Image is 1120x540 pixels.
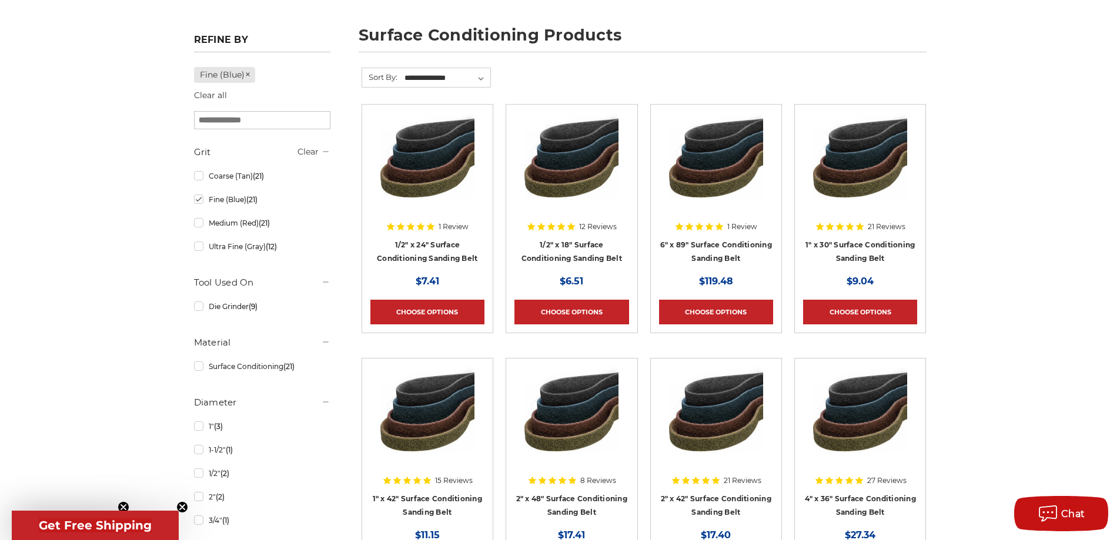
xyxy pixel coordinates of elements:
a: 2" x 42" Surface Conditioning Sanding Belt [661,494,771,516]
img: 6"x89" Surface Conditioning Sanding Belts [669,113,763,207]
a: Choose Options [803,300,917,324]
img: 1"x30" Surface Conditioning Sanding Belts [813,113,907,207]
img: Surface Conditioning Sanding Belts [380,113,474,207]
span: (3) [214,422,223,431]
span: 8 Reviews [580,477,616,484]
a: 1" [194,416,330,437]
a: 1/2" [194,463,330,484]
label: Sort By: [362,68,397,86]
span: (2) [220,469,229,478]
img: 2"x48" Surface Conditioning Sanding Belts [524,367,618,461]
a: 1"x42" Surface Conditioning Sanding Belts [370,367,484,481]
a: 1-1/2" [194,440,330,460]
span: (2) [216,492,225,501]
a: Choose Options [514,300,628,324]
h1: surface conditioning products [359,27,927,52]
a: Die Grinder [194,296,330,317]
a: Surface Conditioning Sanding Belts [514,113,628,227]
a: Surface Conditioning [194,356,330,377]
a: 2" x 48" Surface Conditioning Sanding Belt [516,494,627,516]
a: Clear [297,146,319,157]
img: 4"x36" Surface Conditioning Sanding Belts [813,367,907,461]
a: 4"x36" Surface Conditioning Sanding Belts [803,367,917,481]
a: 2" [194,487,330,507]
h5: Material [194,336,330,350]
a: Surface Conditioning Sanding Belts [370,113,484,227]
div: Get Free ShippingClose teaser [12,511,179,540]
a: Fine (Blue) [194,67,256,83]
a: 2"x48" Surface Conditioning Sanding Belts [514,367,628,481]
h5: Tool Used On [194,276,330,290]
img: 2"x42" Surface Conditioning Sanding Belts [669,367,763,461]
a: 2"x42" Surface Conditioning Sanding Belts [659,367,773,481]
img: Surface Conditioning Sanding Belts [524,113,618,207]
span: (21) [283,362,295,371]
span: $9.04 [847,276,874,287]
a: 4" x 36" Surface Conditioning Sanding Belt [805,494,916,516]
span: (21) [259,219,270,227]
span: (21) [246,195,258,204]
a: Choose Options [370,300,484,324]
span: 27 Reviews [867,477,907,484]
h5: Refine by [194,34,330,52]
h5: Diameter [194,395,330,410]
span: Chat [1061,508,1085,519]
span: (12) [266,242,277,251]
span: $7.41 [416,276,439,287]
span: (9) [249,302,258,311]
span: 15 Reviews [435,477,473,484]
span: (1) [222,516,229,525]
a: 3/4" [194,510,330,531]
a: Coarse (Tan) [194,166,330,186]
span: 12 Reviews [579,223,617,230]
a: 6" x 89" Surface Conditioning Sanding Belt [660,240,772,263]
a: 6"x89" Surface Conditioning Sanding Belts [659,113,773,227]
a: Ultra Fine (Gray) [194,236,330,257]
span: Get Free Shipping [39,518,152,532]
a: 1" x 30" Surface Conditioning Sanding Belt [805,240,915,263]
img: 1"x42" Surface Conditioning Sanding Belts [380,367,474,461]
a: Clear all [194,90,227,100]
span: $119.48 [699,276,733,287]
button: Close teaser [176,501,188,513]
span: (21) [253,172,264,180]
select: Sort By: [403,69,490,87]
span: 21 Reviews [724,477,761,484]
span: 1 Review [439,223,469,230]
a: 1" x 42" Surface Conditioning Sanding Belt [373,494,482,516]
a: Fine (Blue) [194,189,330,210]
a: 1/2" x 24" Surface Conditioning Sanding Belt [377,240,477,263]
button: Close teaser [118,501,129,513]
a: Medium (Red) [194,213,330,233]
a: 1"x30" Surface Conditioning Sanding Belts [803,113,917,227]
a: 1/2" x 18" Surface Conditioning Sanding Belt [521,240,622,263]
button: Chat [1014,496,1108,531]
span: $6.51 [560,276,583,287]
span: (1) [226,445,233,454]
a: Choose Options [659,300,773,324]
span: 21 Reviews [868,223,905,230]
span: 1 Review [727,223,757,230]
h5: Grit [194,145,330,159]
